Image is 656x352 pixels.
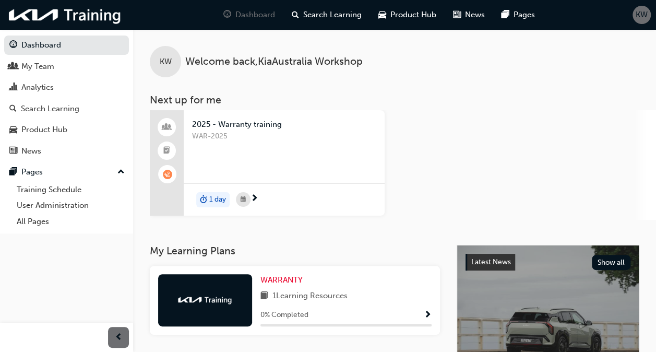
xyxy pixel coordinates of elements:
[200,193,207,207] span: duration-icon
[424,311,432,320] span: Show Progress
[4,78,129,97] a: Analytics
[4,36,129,55] a: Dashboard
[370,4,445,26] a: car-iconProduct Hub
[21,81,54,93] div: Analytics
[424,309,432,322] button: Show Progress
[150,110,385,216] a: 2025 - Warranty trainingWAR-2025duration-icon1 day
[163,170,172,179] span: learningRecordVerb_WAITLIST-icon
[13,214,129,230] a: All Pages
[260,309,308,321] span: 0 % Completed
[223,8,231,21] span: guage-icon
[176,295,234,305] img: kia-training
[466,254,630,271] a: Latest NewsShow all
[9,125,17,135] span: car-icon
[5,4,125,26] img: kia-training
[4,162,129,182] button: Pages
[4,142,129,161] a: News
[21,145,41,157] div: News
[272,290,348,303] span: 1 Learning Resources
[636,9,648,21] span: KW
[192,131,376,143] span: WAR-2025
[9,62,17,72] span: people-icon
[235,9,275,21] span: Dashboard
[9,147,17,156] span: news-icon
[115,331,123,344] span: prev-icon
[502,8,509,21] span: pages-icon
[163,144,171,158] span: booktick-icon
[150,245,440,257] h3: My Learning Plans
[21,166,43,178] div: Pages
[241,193,246,206] span: calendar-icon
[303,9,362,21] span: Search Learning
[471,257,511,266] span: Latest News
[160,56,172,68] span: KW
[445,4,493,26] a: news-iconNews
[283,4,370,26] a: search-iconSearch Learning
[185,56,363,68] span: Welcome back , KiaAustralia Workshop
[13,197,129,214] a: User Administration
[9,168,17,177] span: pages-icon
[215,4,283,26] a: guage-iconDashboard
[4,33,129,162] button: DashboardMy TeamAnalyticsSearch LearningProduct HubNews
[21,103,79,115] div: Search Learning
[209,194,226,206] span: 1 day
[4,99,129,119] a: Search Learning
[9,104,17,114] span: search-icon
[13,182,129,198] a: Training Schedule
[192,119,376,131] span: 2025 - Warranty training
[260,290,268,303] span: book-icon
[292,8,299,21] span: search-icon
[390,9,436,21] span: Product Hub
[133,94,656,106] h3: Next up for me
[4,120,129,139] a: Product Hub
[21,61,54,73] div: My Team
[514,9,535,21] span: Pages
[453,8,461,21] span: news-icon
[251,194,258,204] span: next-icon
[4,57,129,76] a: My Team
[493,4,543,26] a: pages-iconPages
[633,6,651,24] button: KW
[465,9,485,21] span: News
[592,255,631,270] button: Show all
[117,166,125,179] span: up-icon
[163,121,171,134] span: people-icon
[378,8,386,21] span: car-icon
[260,274,307,286] a: WARRANTY
[260,275,303,285] span: WARRANTY
[9,83,17,92] span: chart-icon
[21,124,67,136] div: Product Hub
[9,41,17,50] span: guage-icon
